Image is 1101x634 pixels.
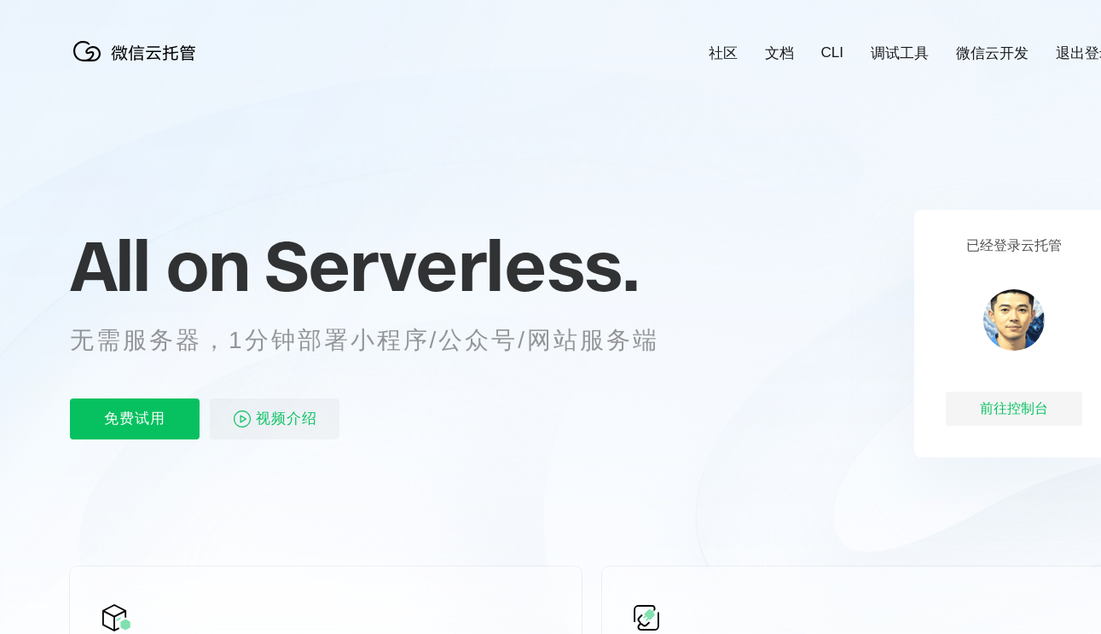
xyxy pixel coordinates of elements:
[765,44,794,63] a: 文档
[232,409,252,429] img: video_play.svg
[70,398,200,439] p: 免费试用
[956,44,1029,63] a: 微信云开发
[871,44,929,63] a: 调试工具
[264,223,639,308] span: Serverless.
[256,398,317,439] span: 视频介绍
[70,34,206,68] img: 微信云托管
[70,223,248,308] span: All on
[966,237,1062,255] p: 已经登录云托管
[70,323,691,358] p: 无需服务器，1分钟部署小程序/公众号/网站服务端
[70,56,206,71] a: 微信云托管
[709,44,738,63] a: 社区
[821,44,843,61] a: CLI
[946,392,1082,426] div: 前往控制台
